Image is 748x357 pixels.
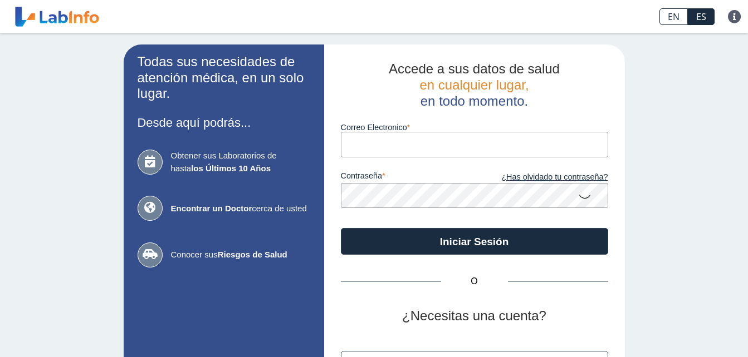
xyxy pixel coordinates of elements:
span: Conocer sus [171,249,310,261]
span: en todo momento. [421,93,528,108]
h3: Desde aquí podrás... [138,116,310,130]
span: O [441,275,508,288]
h2: ¿Necesitas una cuenta? [341,308,608,324]
a: ¿Has olvidado tu contraseña? [475,171,608,184]
label: Correo Electronico [341,123,608,132]
span: cerca de usted [171,202,310,215]
a: ES [688,8,715,25]
a: EN [659,8,688,25]
b: Encontrar un Doctor [171,204,252,213]
span: Accede a sus datos de salud [389,61,560,76]
button: Iniciar Sesión [341,228,608,255]
h2: Todas sus necesidades de atención médica, en un solo lugar. [138,54,310,102]
span: en cualquier lugar, [419,77,529,92]
label: contraseña [341,171,475,184]
span: Obtener sus Laboratorios de hasta [171,150,310,175]
b: Riesgos de Salud [218,250,287,259]
b: los Últimos 10 Años [191,163,271,173]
